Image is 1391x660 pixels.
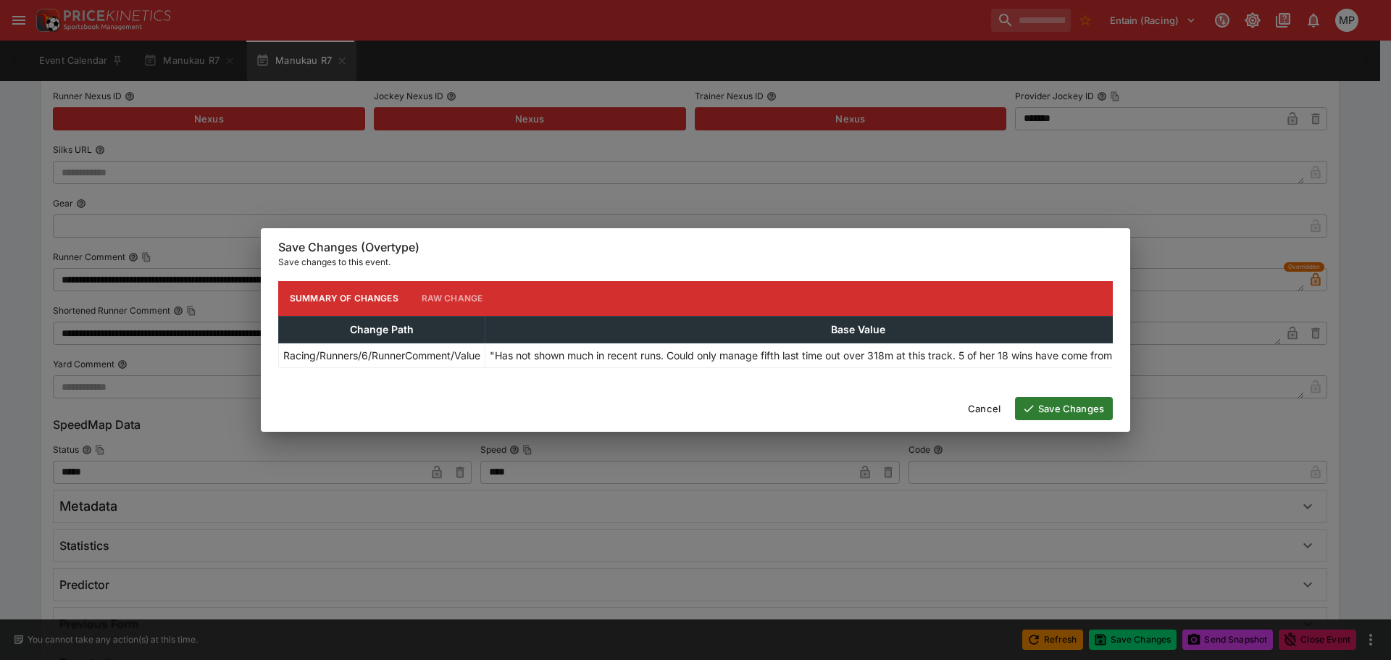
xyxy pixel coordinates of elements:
[1015,397,1113,420] button: Save Changes
[485,343,1231,367] td: "Has not shown much in recent runs. Could only manage fifth last time out over 318m at this track...
[959,397,1009,420] button: Cancel
[279,316,485,343] th: Change Path
[283,348,480,363] p: Racing/Runners/6/RunnerComment/Value
[278,240,1113,255] h6: Save Changes (Overtype)
[410,281,495,316] button: Raw Change
[278,281,410,316] button: Summary of Changes
[278,255,1113,270] p: Save changes to this event.
[485,316,1231,343] th: Base Value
